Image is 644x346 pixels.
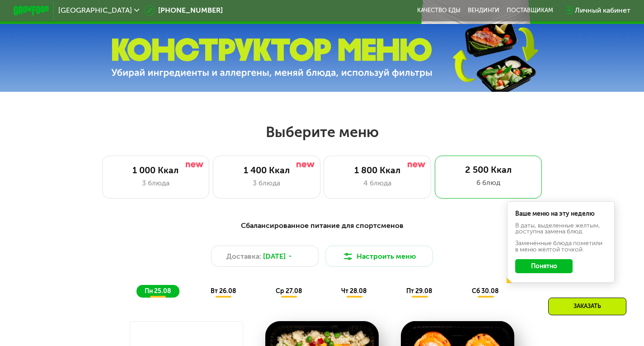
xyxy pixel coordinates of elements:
[444,165,533,175] div: 2 500 Ккал
[263,251,286,262] span: [DATE]
[515,223,606,235] div: В даты, выделенные желтым, доступна замена блюд.
[325,246,433,267] button: Настроить меню
[406,287,432,295] span: пт 29.08
[145,287,171,295] span: пн 25.08
[144,5,223,16] a: [PHONE_NUMBER]
[468,7,499,14] a: Вендинги
[472,287,498,295] span: сб 30.08
[58,7,132,14] span: [GEOGRAPHIC_DATA]
[341,287,367,295] span: чт 28.08
[111,165,200,176] div: 1 000 Ккал
[28,123,615,141] h2: Выберите меню
[515,240,606,253] div: Заменённые блюда пометили в меню жёлтой точкой.
[222,165,311,176] div: 1 400 Ккал
[111,178,200,189] div: 3 блюда
[507,7,553,14] div: поставщикам
[575,5,630,16] div: Личный кабинет
[222,178,311,189] div: 3 блюда
[515,211,606,217] div: Ваше меню на эту неделю
[515,259,573,274] button: Понятно
[444,177,533,188] div: 6 блюд
[417,7,461,14] a: Качество еды
[226,251,261,262] span: Доставка:
[276,287,302,295] span: ср 27.08
[333,165,422,176] div: 1 800 Ккал
[57,220,587,232] div: Сбалансированное питание для спортсменов
[548,298,626,315] div: Заказать
[333,178,422,189] div: 4 блюда
[211,287,236,295] span: вт 26.08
